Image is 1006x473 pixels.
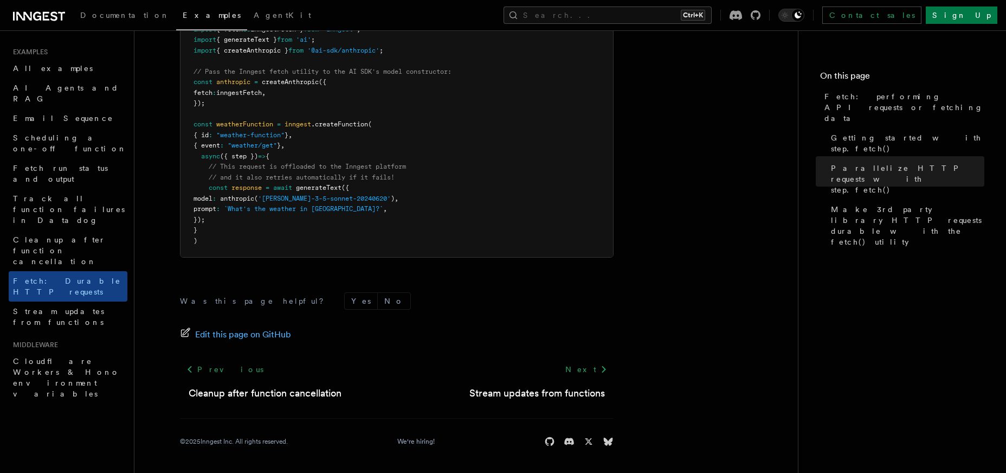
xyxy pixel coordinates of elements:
[288,131,292,139] span: ,
[254,195,258,202] span: (
[216,78,250,86] span: anthropic
[13,357,120,398] span: Cloudflare Workers & Hono environment variables
[9,108,127,128] a: Email Sequence
[504,7,712,24] button: Search...Ctrl+K
[247,3,318,29] a: AgentKit
[220,195,254,202] span: anthropic
[220,152,258,160] span: ({ step })
[195,327,291,342] span: Edit this page on GitHub
[277,142,281,149] span: }
[266,152,269,160] span: {
[277,120,281,128] span: =
[194,36,216,43] span: import
[827,128,984,158] a: Getting started with step.fetch()
[183,11,241,20] span: Examples
[368,120,372,128] span: (
[378,293,410,309] button: No
[9,351,127,404] a: Cloudflare Workers & Hono environment variables
[304,25,319,33] span: from
[277,36,292,43] span: from
[285,120,311,128] span: inngest
[216,36,277,43] span: { generateText }
[212,89,216,97] span: :
[189,386,341,401] a: Cleanup after function cancellation
[285,131,288,139] span: }
[194,131,209,139] span: { id
[216,89,262,97] span: inngestFetch
[273,184,292,191] span: await
[778,9,804,22] button: Toggle dark mode
[180,360,269,379] a: Previous
[9,59,127,78] a: All examples
[827,200,984,252] a: Make 3rd party library HTTP requests durable with the fetch() utility
[216,120,273,128] span: weatherFunction
[9,230,127,271] a: Cleanup after function cancellation
[13,133,127,153] span: Scheduling a one-off function
[13,277,121,296] span: Fetch: Durable HTTP requests
[212,195,216,202] span: :
[296,36,311,43] span: 'ai'
[216,205,220,213] span: :
[379,47,383,54] span: ;
[224,205,383,213] span: `What's the weather in [GEOGRAPHIC_DATA]?`
[13,84,119,103] span: AI Agents and RAG
[209,174,395,181] span: // and it also retries automatically if it fails!
[194,226,197,234] span: }
[216,25,243,33] span: { fetch
[250,25,304,33] span: inngestFetch }
[9,78,127,108] a: AI Agents and RAG
[194,25,216,33] span: import
[311,120,368,128] span: .createFunction
[383,205,387,213] span: ,
[74,3,176,29] a: Documentation
[13,235,106,266] span: Cleanup after function cancellation
[194,142,220,149] span: { event
[80,11,170,20] span: Documentation
[194,216,205,223] span: });
[469,386,605,401] a: Stream updates from functions
[357,25,360,33] span: ;
[559,360,614,379] a: Next
[228,142,277,149] span: "weather/get"
[9,189,127,230] a: Track all function failures in Datadog
[209,163,406,170] span: // This request is offloaded to the Inngest platform
[194,120,212,128] span: const
[194,205,216,213] span: prompt
[194,89,212,97] span: fetch
[258,195,391,202] span: '[PERSON_NAME]-3-5-sonnet-20240620'
[345,293,377,309] button: Yes
[296,184,341,191] span: generateText
[209,131,212,139] span: :
[9,128,127,158] a: Scheduling a one-off function
[824,91,984,124] span: Fetch: performing API requests or fetching data
[323,25,357,33] span: 'inngest'
[180,327,291,342] a: Edit this page on GitHub
[262,78,319,86] span: createAnthropic
[220,142,224,149] span: :
[13,164,108,183] span: Fetch run status and output
[820,69,984,87] h4: On this page
[311,36,315,43] span: ;
[194,195,212,202] span: model
[254,78,258,86] span: =
[231,184,262,191] span: response
[262,89,266,97] span: ,
[395,195,398,202] span: ,
[13,114,113,123] span: Email Sequence
[258,152,266,160] span: =>
[209,184,228,191] span: const
[13,64,93,73] span: All examples
[820,87,984,128] a: Fetch: performing API requests or fetching data
[216,131,285,139] span: "weather-function"
[194,68,452,75] span: // Pass the Inngest fetch utility to the AI SDK's model constructor:
[194,99,205,107] span: });
[822,7,921,24] a: Contact sales
[9,48,48,56] span: Examples
[827,158,984,200] a: Parallelize HTTP requests with step.fetch()
[281,142,285,149] span: ,
[13,194,125,225] span: Track all function failures in Datadog
[831,163,984,195] span: Parallelize HTTP requests with step.fetch()
[9,341,58,349] span: Middleware
[831,204,984,247] span: Make 3rd party library HTTP requests durable with the fetch() utility
[194,78,212,86] span: const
